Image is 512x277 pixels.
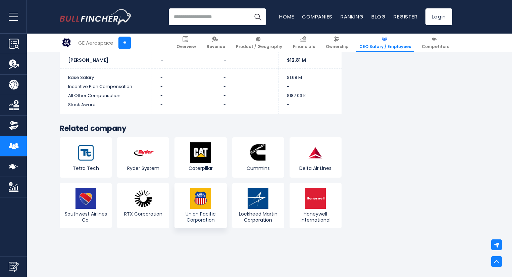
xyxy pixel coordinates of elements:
img: HON logo [305,188,326,209]
a: Revenue [204,34,228,52]
img: GE logo [60,36,73,49]
td: - [278,100,342,114]
img: DAL logo [305,142,326,163]
span: Southwest Airlines Co. [61,211,110,223]
img: TTEK logo [75,142,96,163]
span: Lockheed Martin Corporation [234,211,283,223]
td: Stock Award [60,100,152,114]
td: - [215,100,278,114]
td: $1.68 M [278,69,342,82]
a: Overview [173,34,199,52]
span: Honeywell International [291,211,340,223]
img: UNP logo [190,188,211,209]
span: Competitors [422,44,449,49]
span: Revenue [207,44,225,49]
td: - [152,100,215,114]
a: Ranking [341,13,363,20]
a: Southwest Airlines Co. [60,183,112,228]
img: CMI logo [248,142,268,163]
b: - [223,57,226,63]
a: Go to homepage [60,9,132,25]
img: RTX logo [133,188,154,209]
td: - [215,82,278,91]
a: Union Pacific Corporation [174,183,226,228]
img: R logo [133,142,154,163]
a: + [118,37,131,49]
a: Ownership [323,34,352,52]
span: Union Pacific Corporation [176,211,225,223]
span: Product / Geography [236,44,282,49]
img: Bullfincher logo [60,9,132,25]
td: Base Salary [60,69,152,82]
td: - [215,69,278,82]
a: RTX Corporation [117,183,169,228]
a: Register [394,13,417,20]
span: Overview [176,44,196,49]
td: $187.03 K [278,91,342,100]
td: Incentive Plan Compensation [60,82,152,91]
td: - [152,82,215,91]
td: All Other Compensation [60,91,152,100]
b: [PERSON_NAME] [68,57,108,63]
span: RTX Corporation [119,211,167,217]
span: CEO Salary / Employees [359,44,411,49]
a: Companies [302,13,332,20]
div: GE Aerospace [78,39,113,47]
a: Competitors [419,34,452,52]
a: Delta Air Lines [290,137,342,178]
a: Ryder System [117,137,169,178]
img: Ownership [9,121,19,131]
span: Cummins [234,165,283,171]
span: Delta Air Lines [291,165,340,171]
h3: Related company [60,124,342,134]
span: Caterpillar [176,165,225,171]
span: Tetra Tech [61,165,110,171]
a: Home [279,13,294,20]
a: Tetra Tech [60,137,112,178]
span: Ryder System [119,165,167,171]
a: Lockheed Martin Corporation [232,183,284,228]
a: CEO Salary / Employees [356,34,414,52]
a: Product / Geography [233,34,285,52]
a: Cummins [232,137,284,178]
td: - [215,91,278,100]
b: - [160,57,163,63]
a: Blog [371,13,386,20]
a: Login [425,8,452,25]
span: Financials [293,44,315,49]
img: CAT logo [190,142,211,163]
a: Financials [290,34,318,52]
button: Search [249,8,266,25]
a: Caterpillar [174,137,226,178]
a: Honeywell International [290,183,342,228]
img: LUV logo [75,188,96,209]
td: - [152,91,215,100]
img: LMT logo [248,188,268,209]
span: Ownership [326,44,349,49]
td: - [278,82,342,91]
b: $12.81 M [287,57,306,63]
td: - [152,69,215,82]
